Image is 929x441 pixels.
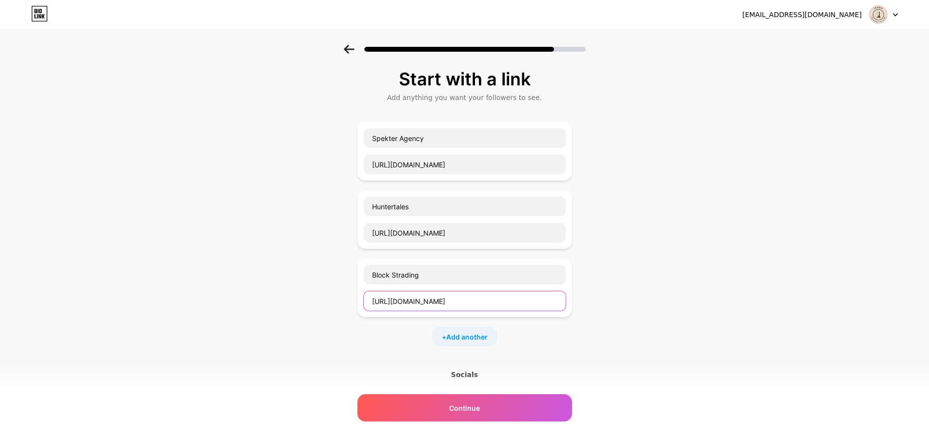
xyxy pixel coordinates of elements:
[364,197,566,216] input: Link name
[362,93,567,102] div: Add anything you want your followers to see.
[432,327,497,346] div: +
[364,223,566,242] input: URL
[446,332,488,342] span: Add another
[364,155,566,174] input: URL
[388,392,565,414] input: URL
[357,370,572,380] div: Socials
[364,265,566,284] input: Link name
[742,10,862,20] div: [EMAIL_ADDRESS][DOMAIN_NAME]
[869,5,888,24] img: Nguyen VO TRAN
[449,403,480,413] span: Continue
[364,291,566,311] input: URL
[362,69,567,89] div: Start with a link
[364,128,566,148] input: Link name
